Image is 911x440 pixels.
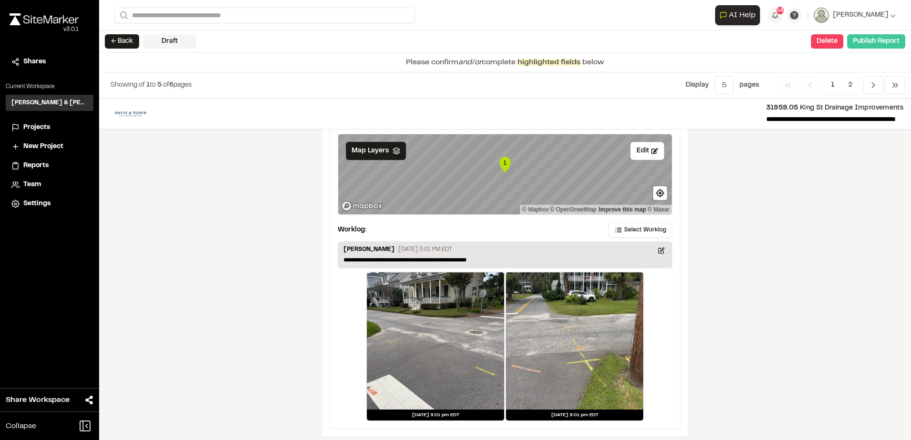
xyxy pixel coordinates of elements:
span: Projects [23,122,50,133]
p: [PERSON_NAME] [344,245,395,256]
p: King St Drainage Improvements [162,103,903,113]
a: Reports [11,160,88,171]
span: Settings [23,199,51,209]
button: Search [114,8,132,23]
button: Delete [811,34,843,49]
span: and/or [458,59,482,66]
p: page s [739,80,759,90]
a: Settings [11,199,88,209]
div: Open AI Assistant [715,5,764,25]
span: Team [23,180,41,190]
p: [DATE] 3:01 PM EDT [398,245,452,254]
a: Mapbox [522,206,548,213]
span: 1 [824,76,841,94]
span: AI Help [729,10,756,21]
button: [PERSON_NAME] [814,8,896,23]
span: 2 [841,76,860,94]
button: Select Worklog [608,222,672,238]
button: Edit [630,142,664,160]
span: 31959.05 [766,105,799,111]
a: Team [11,180,88,190]
button: 54 [768,8,783,23]
span: Reports [23,160,49,171]
a: Map feedback [599,206,646,213]
span: 6 [169,82,173,88]
a: Mapbox logo [341,200,383,211]
p: to of pages [111,80,192,90]
button: Find my location [653,186,667,200]
p: Display [686,80,709,90]
span: Shares [23,57,46,67]
button: Publish Report [847,34,905,49]
button: ← Back [105,34,139,49]
div: [DATE] 3:01 pm EDT [506,410,643,420]
a: [DATE] 3:01 pm EDT [366,272,505,421]
a: Shares [11,57,88,67]
p: Please confirm complete below [406,57,604,68]
a: New Project [11,141,88,152]
span: Map Layers [352,146,389,156]
span: Collapse [6,420,36,432]
span: 54 [776,6,784,15]
a: Maxar [648,206,669,213]
div: [DATE] 3:01 pm EDT [367,410,504,420]
a: OpenStreetMap [550,206,597,213]
span: Select Worklog [624,226,666,234]
p: Current Workspace [6,82,93,91]
img: User [814,8,829,23]
div: Oh geez...please don't... [10,25,79,34]
span: highlighted fields [517,59,580,66]
nav: Navigation [778,76,905,94]
canvas: Map [338,134,672,214]
img: file [107,106,154,121]
a: Projects [11,122,88,133]
span: 1 [146,82,150,88]
span: New Project [23,141,63,152]
button: 5 [715,76,734,94]
text: 1 [503,159,506,166]
a: [DATE] 3:01 pm EDT [506,272,644,421]
div: Map marker [498,155,512,174]
img: rebrand.png [10,13,79,25]
span: [PERSON_NAME] [833,10,888,20]
div: Draft [143,34,196,49]
button: Open AI Assistant [715,5,760,25]
p: Worklog: [338,225,366,235]
span: Showing of [111,82,146,88]
span: Share Workspace [6,394,70,406]
span: 5 [157,82,162,88]
h3: [PERSON_NAME] & [PERSON_NAME] Inc. [11,99,88,107]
